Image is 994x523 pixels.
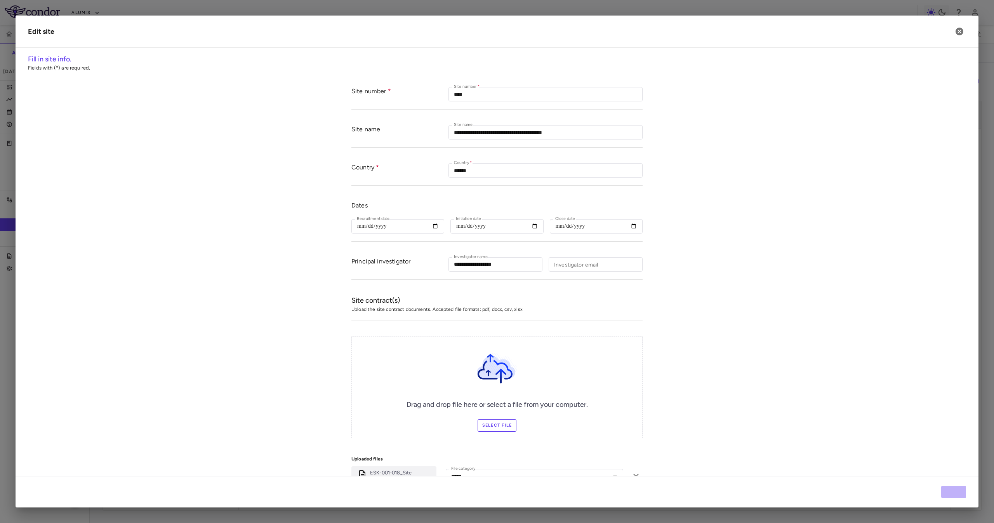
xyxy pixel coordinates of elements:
[454,122,473,128] label: Site name
[351,295,643,306] h6: Site contract(s)
[456,216,481,222] label: Initiation date
[454,160,472,166] label: Country
[451,465,475,472] label: File category
[610,471,620,482] button: Open
[351,306,643,313] span: Upload the site contract documents. Accepted file formats: pdf, docx, csv, xlsx
[351,163,448,178] div: Country
[351,201,643,209] div: Dates
[454,254,488,260] label: Investigator name
[407,399,588,410] h6: Drag and drop file here or select a file from your computer.
[454,84,480,90] label: Site number
[351,87,448,101] div: Site number
[351,455,643,462] p: Uploaded files
[555,216,575,222] label: Close date
[357,216,389,222] label: Recruitment date
[351,257,448,272] div: Principal investigator
[351,125,448,139] div: Site name
[28,65,966,71] p: Fields with (*) are required.
[478,419,517,432] label: Select file
[629,470,643,483] button: Remove
[28,26,54,37] div: Edit site
[370,469,433,483] a: ESK-001-018_Site 5600.xlsx
[28,54,966,65] h6: Fill in site info.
